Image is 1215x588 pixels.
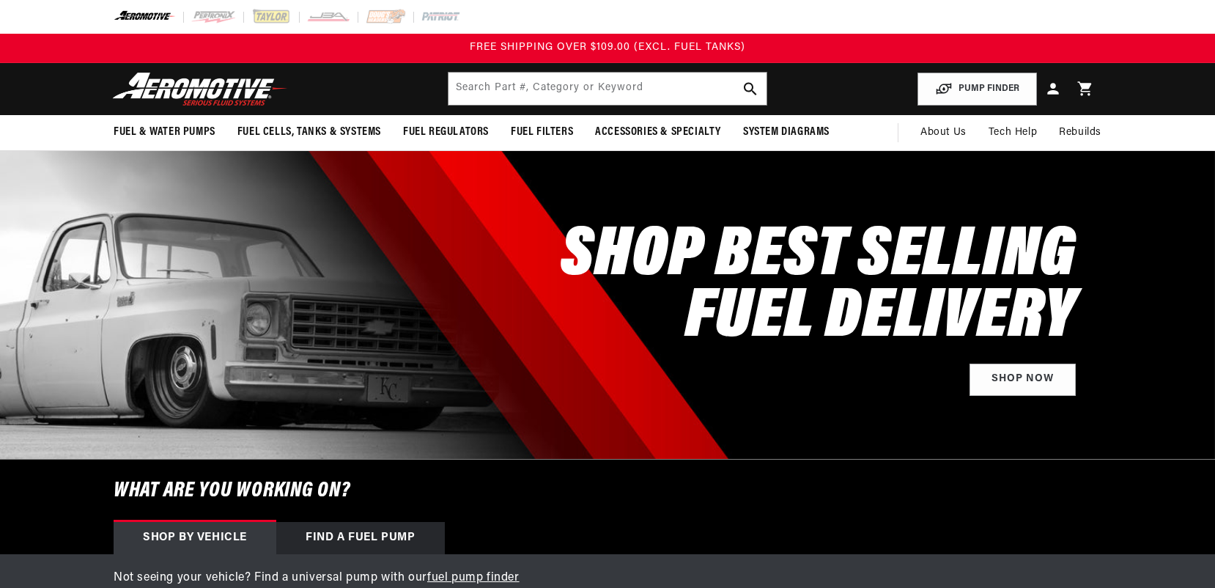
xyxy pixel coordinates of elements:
[732,115,841,150] summary: System Diagrams
[77,460,1138,522] h6: What are you working on?
[237,125,381,140] span: Fuel Cells, Tanks & Systems
[403,125,489,140] span: Fuel Regulators
[427,572,520,584] a: fuel pump finder
[561,226,1076,349] h2: SHOP BEST SELLING FUEL DELIVERY
[114,569,1101,588] p: Not seeing your vehicle? Find a universal pump with our
[970,364,1076,397] a: Shop Now
[226,115,392,150] summary: Fuel Cells, Tanks & Systems
[595,125,721,140] span: Accessories & Specialty
[978,115,1048,150] summary: Tech Help
[734,73,767,105] button: search button
[470,42,745,53] span: FREE SHIPPING OVER $109.00 (EXCL. FUEL TANKS)
[392,115,500,150] summary: Fuel Regulators
[1048,115,1112,150] summary: Rebuilds
[276,522,445,554] div: Find a Fuel Pump
[920,127,967,138] span: About Us
[103,115,226,150] summary: Fuel & Water Pumps
[917,73,1037,106] button: PUMP FINDER
[989,125,1037,141] span: Tech Help
[1059,125,1101,141] span: Rebuilds
[500,115,584,150] summary: Fuel Filters
[114,522,276,554] div: Shop by vehicle
[584,115,732,150] summary: Accessories & Specialty
[743,125,830,140] span: System Diagrams
[511,125,573,140] span: Fuel Filters
[114,125,215,140] span: Fuel & Water Pumps
[448,73,767,105] input: Search by Part Number, Category or Keyword
[909,115,978,150] a: About Us
[108,72,292,106] img: Aeromotive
